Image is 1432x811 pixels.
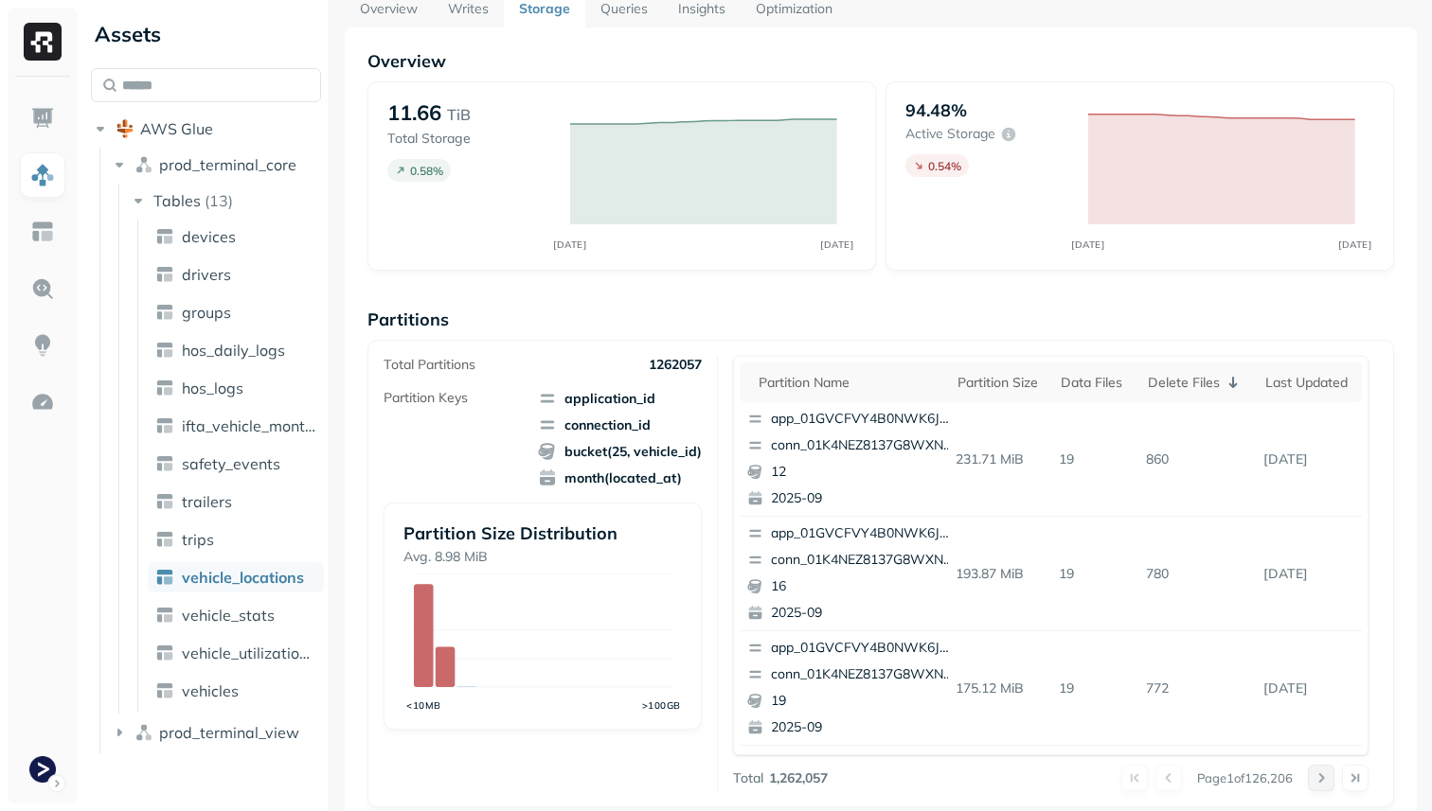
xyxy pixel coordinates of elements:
p: app_01GVCFVY4B0NWK6JYK87JP2WRP [771,410,955,429]
p: 193.87 MiB [948,557,1052,591]
a: hos_logs [148,373,324,403]
img: table [155,227,174,246]
span: vehicle_stats [182,606,275,625]
span: month(located_at) [538,468,702,487]
span: AWS Glue [140,119,213,138]
p: 11.66 [387,99,441,126]
img: table [155,416,174,435]
span: Tables [153,191,201,210]
p: 19 [1051,557,1138,591]
button: app_01GVCFVY4B0NWK6JYK87JP2WRPconn_01K4NEZ8137G8WXNV00CK90XW1192025-09 [740,631,963,745]
a: groups [148,297,324,327]
p: Total Partitions [384,356,475,374]
span: prod_terminal_core [159,155,296,174]
img: table [155,265,174,284]
span: drivers [182,265,231,284]
img: table [155,303,174,322]
p: Active storage [905,125,995,143]
tspan: [DATE] [554,238,587,250]
p: 231.71 MiB [948,443,1052,476]
tspan: [DATE] [1339,238,1372,250]
p: Partition Size Distribution [403,522,682,544]
div: Assets [91,19,321,49]
p: 0.54 % [928,159,961,173]
img: namespace [134,723,153,742]
p: Partition Keys [384,389,468,407]
a: trips [148,524,324,555]
p: 175.12 MiB [948,672,1052,705]
p: Page 1 of 126,206 [1197,769,1293,786]
img: table [155,492,174,511]
p: Total [733,769,763,787]
img: table [155,341,174,360]
img: namespace [134,155,153,174]
p: conn_01K4NEZ8137G8WXNV00CK90XW1 [771,665,955,684]
p: Overview [367,50,1394,72]
span: vehicle_utilization_day [182,644,316,662]
p: 1262057 [649,356,702,374]
p: 772 [1138,672,1257,705]
span: safety_events [182,454,280,473]
tspan: [DATE] [821,238,854,250]
div: Partition size [958,374,1043,392]
a: vehicle_utilization_day [148,638,324,668]
div: Data Files [1061,374,1129,392]
img: table [155,606,174,625]
span: trips [182,530,214,549]
button: AWS Glue [91,114,321,144]
tspan: >100GB [642,699,681,711]
a: vehicle_locations [148,562,324,592]
span: connection_id [538,415,702,434]
p: app_01GVCFVY4B0NWK6JYK87JP2WRP [771,524,955,543]
p: 860 [1138,443,1257,476]
p: 0.58 % [410,164,443,178]
span: vehicle_locations [182,568,304,587]
button: Tables(13) [129,185,323,216]
p: Sep 19, 2025 [1256,443,1361,476]
span: vehicles [182,681,239,700]
a: vehicle_stats [148,600,324,630]
button: prod_terminal_core [110,150,322,180]
img: root [116,119,134,138]
a: drivers [148,259,324,290]
div: Delete Files [1148,371,1247,394]
p: ( 13 ) [205,191,233,210]
p: 12 [771,463,955,482]
p: Sep 19, 2025 [1256,672,1361,705]
p: 19 [1051,443,1138,476]
p: 2025-09 [771,604,955,623]
p: 19 [771,692,955,711]
a: ifta_vehicle_months [148,411,324,441]
p: 780 [1138,557,1257,591]
img: Assets [30,163,55,187]
tspan: <10MB [406,699,441,711]
p: TiB [447,103,471,126]
img: table [155,454,174,473]
a: hos_daily_logs [148,335,324,365]
p: conn_01K4NEZ8137G8WXNV00CK90XW1 [771,436,955,455]
span: groups [182,303,231,322]
span: application_id [538,389,702,408]
div: Last updated [1265,374,1351,392]
p: app_01GVCFVY4B0NWK6JYK87JP2WRP [771,639,955,658]
tspan: [DATE] [1072,238,1105,250]
p: 19 [1051,672,1138,705]
button: prod_terminal_view [110,717,322,748]
span: hos_logs [182,379,243,397]
span: hos_daily_logs [182,341,285,360]
p: 2025-09 [771,489,955,508]
span: ifta_vehicle_months [182,416,316,435]
button: app_01GVCFVY4B0NWK6JYK87JP2WRPconn_01K4NEZ8137G8WXNV00CK90XW1122025-09 [740,402,963,516]
a: trailers [148,486,324,517]
div: Partition name [759,374,939,392]
p: 16 [771,577,955,596]
span: prod_terminal_view [159,723,299,742]
span: bucket(25, vehicle_id) [538,442,702,461]
p: 2025-09 [771,718,955,737]
img: Optimization [30,390,55,414]
img: Insights [30,333,55,358]
a: devices [148,221,324,252]
img: table [155,379,174,397]
p: Avg. 8.98 MiB [403,548,682,566]
p: conn_01K4NEZ8137G8WXNV00CK90XW1 [771,551,955,570]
